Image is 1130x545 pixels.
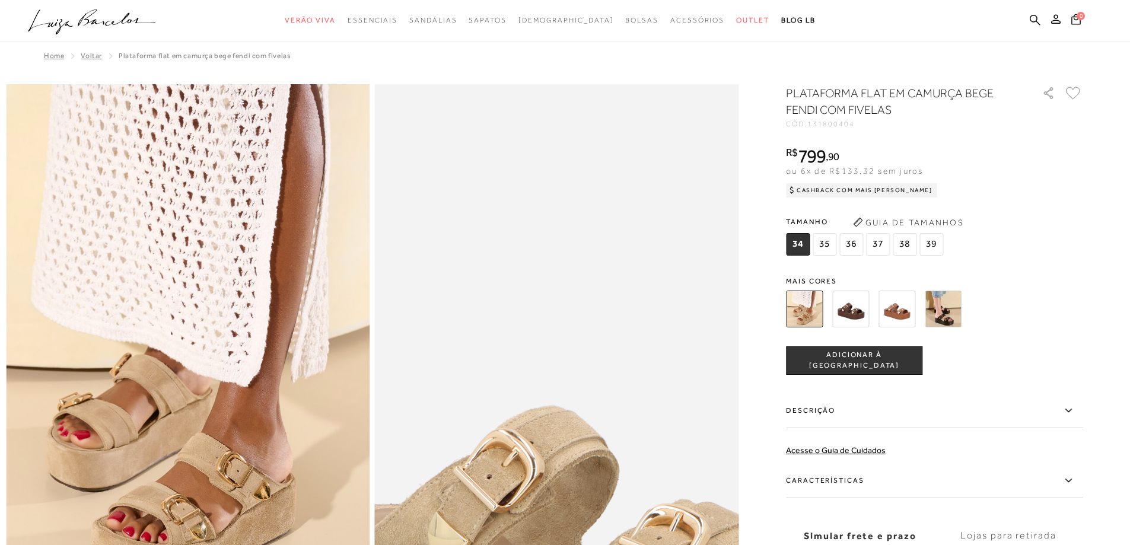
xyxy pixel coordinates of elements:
[625,16,658,24] span: Bolsas
[736,9,769,31] a: noSubCategoriesText
[736,16,769,24] span: Outlet
[285,16,336,24] span: Verão Viva
[409,9,457,31] a: noSubCategoriesText
[348,9,397,31] a: noSubCategoriesText
[518,16,614,24] span: [DEMOGRAPHIC_DATA]
[832,291,869,327] img: PLATAFORMA FLAT EM COURO CAFÉ COM FIVELAS
[119,52,291,60] span: PLATAFORMA FLAT EM CAMURÇA BEGE FENDI COM FIVELAS
[44,52,64,60] a: Home
[893,233,916,256] span: 38
[786,183,937,197] div: Cashback com Mais [PERSON_NAME]
[786,166,923,176] span: ou 6x de R$133,32 sem juros
[1077,12,1085,20] span: 0
[285,9,336,31] a: noSubCategoriesText
[786,147,798,158] i: R$
[786,445,886,455] a: Acesse o Guia de Cuidados
[786,120,1023,128] div: CÓD:
[878,291,915,327] img: PLATAFORMA FLAT EM COURO CASTANHO COM FIVELAS
[625,9,658,31] a: noSubCategoriesText
[786,213,946,231] span: Tamanho
[786,346,922,375] button: ADICIONAR À [GEOGRAPHIC_DATA]
[81,52,102,60] a: Voltar
[925,291,962,327] img: PLATAFORMA FLAT EM COURO PRETO COM FIVELAS
[1068,13,1084,29] button: 0
[469,9,506,31] a: noSubCategoriesText
[849,213,967,232] button: Guia de Tamanhos
[781,16,816,24] span: BLOG LB
[348,16,397,24] span: Essenciais
[787,350,922,371] span: ADICIONAR À [GEOGRAPHIC_DATA]
[670,9,724,31] a: noSubCategoriesText
[786,233,810,256] span: 34
[866,233,890,256] span: 37
[828,150,839,162] span: 90
[469,16,506,24] span: Sapatos
[798,145,826,167] span: 799
[813,233,836,256] span: 35
[409,16,457,24] span: Sandálias
[670,16,724,24] span: Acessórios
[781,9,816,31] a: BLOG LB
[919,233,943,256] span: 39
[786,278,1083,285] span: Mais cores
[786,464,1083,498] label: Características
[786,394,1083,428] label: Descrição
[786,85,1008,118] h1: PLATAFORMA FLAT EM CAMURÇA BEGE FENDI COM FIVELAS
[786,291,823,327] img: PLATAFORMA FLAT EM CAMURÇA BEGE FENDI COM FIVELAS
[807,120,855,128] span: 131800404
[826,151,839,162] i: ,
[518,9,614,31] a: noSubCategoriesText
[839,233,863,256] span: 36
